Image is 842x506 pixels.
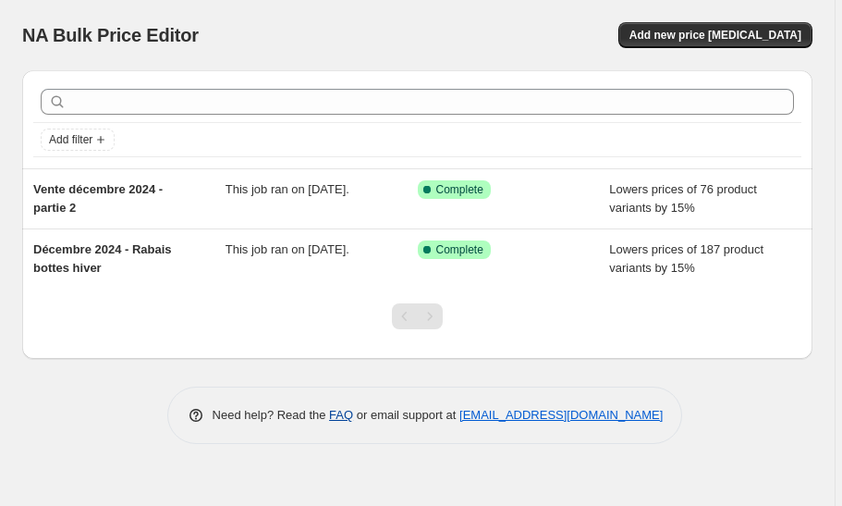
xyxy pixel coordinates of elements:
[459,408,663,422] a: [EMAIL_ADDRESS][DOMAIN_NAME]
[618,22,812,48] button: Add new price [MEDICAL_DATA]
[226,182,349,196] span: This job ran on [DATE].
[629,28,801,43] span: Add new price [MEDICAL_DATA]
[22,25,199,45] span: NA Bulk Price Editor
[353,408,459,422] span: or email support at
[33,242,172,275] span: Décembre 2024 - Rabais bottes hiver
[436,182,483,197] span: Complete
[392,303,443,329] nav: Pagination
[33,182,163,215] span: Vente décembre 2024 - partie 2
[41,129,115,151] button: Add filter
[609,242,763,275] span: Lowers prices of 187 product variants by 15%
[226,242,349,256] span: This job ran on [DATE].
[329,408,353,422] a: FAQ
[609,182,757,215] span: Lowers prices of 76 product variants by 15%
[213,408,330,422] span: Need help? Read the
[49,132,92,147] span: Add filter
[436,242,483,257] span: Complete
